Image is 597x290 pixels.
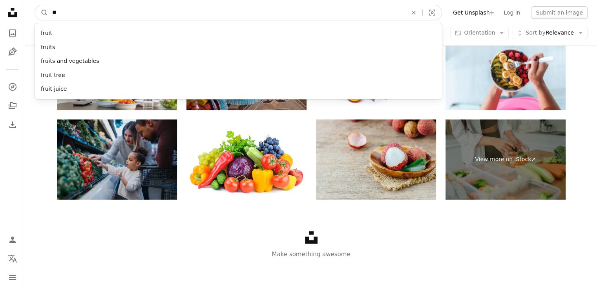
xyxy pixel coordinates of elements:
[450,27,509,39] button: Orientation
[25,250,597,259] p: Make something awesome
[5,25,20,41] a: Photos
[5,98,20,114] a: Collections
[186,119,307,200] img: fruits and vegetables
[5,232,20,248] a: Log in / Sign up
[316,119,436,200] img: Fresh Lychee Fruit on Rustic Wooden Table with Slice in Natural Bowl
[445,119,566,200] a: View more on iStock↗
[5,117,20,132] a: Download History
[405,5,422,20] button: Clear
[57,119,177,200] img: Preschool age girl grocery shopping with her parents
[5,5,20,22] a: Home — Unsplash
[5,251,20,266] button: Language
[35,82,442,96] div: fruit juice
[512,27,588,39] button: Sort byRelevance
[35,26,442,40] div: fruit
[464,29,495,36] span: Orientation
[448,6,499,19] a: Get Unsplash+
[35,54,442,68] div: fruits and vegetables
[423,5,442,20] button: Visual search
[5,79,20,95] a: Explore
[526,29,545,36] span: Sort by
[531,6,588,19] button: Submit an image
[35,5,442,20] form: Find visuals sitewide
[35,40,442,55] div: fruits
[526,29,574,37] span: Relevance
[5,44,20,60] a: Illustrations
[35,68,442,83] div: fruit tree
[5,270,20,285] button: Menu
[445,30,566,110] img: Woman's hands holding a bowl with fresh fruit while standing at home.
[35,5,48,20] button: Search Unsplash
[499,6,525,19] a: Log in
